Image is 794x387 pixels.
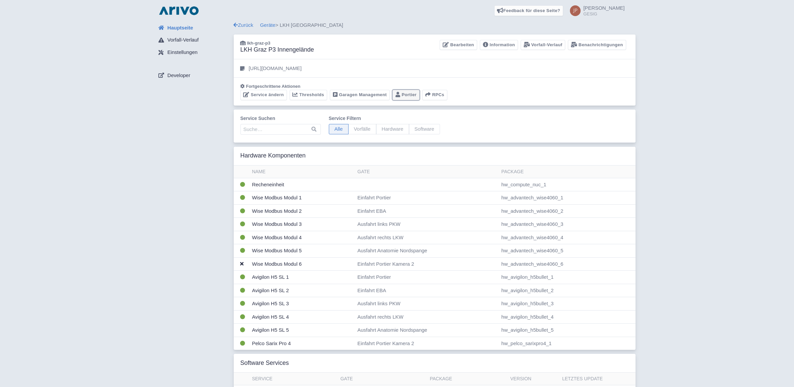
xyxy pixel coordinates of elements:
[499,271,635,284] td: hw_avigilon_h5bullet_1
[508,373,560,385] th: Version
[249,204,355,218] td: Wise Modbus Modul 2
[249,244,355,258] td: Wise Modbus Modul 5
[153,46,234,59] a: Einstellungen
[290,90,327,100] a: Thresholds
[167,36,199,44] span: Vorfall-Verlauf
[409,124,440,134] span: Software
[427,373,508,385] th: Package
[392,90,420,100] a: Portier
[355,204,499,218] td: Einfahrt EBA
[499,310,635,324] td: hw_avigilon_h5bullet_4
[249,218,355,231] td: Wise Modbus Modul 3
[249,257,355,271] td: Wise Modbus Modul 6
[249,271,355,284] td: Avigilon H5 SL 1
[260,22,276,28] a: Geräte
[247,41,271,46] span: lkh-graz-p3
[246,84,301,89] span: Fortgeschrittene Aktionen
[583,12,625,16] small: GESIG
[249,231,355,244] td: Wise Modbus Modul 4
[499,284,635,297] td: hw_avigilon_h5bullet_2
[355,257,499,271] td: Einfahrt Portier Kamera 2
[249,297,355,311] td: Avigilon H5 SL 3
[521,40,565,50] a: Vorfall-Verlauf
[499,191,635,205] td: hw_advantech_wise4060_1
[240,360,289,367] h3: Software Services
[167,49,198,56] span: Einstellungen
[240,90,287,100] a: Service ändern
[167,72,190,79] span: Developer
[355,218,499,231] td: Ausfahrt links PKW
[355,166,499,178] th: Gate
[568,40,626,50] a: Benachrichtigungen
[560,373,624,385] th: Letztes Update
[234,21,636,29] div: > LKH [GEOGRAPHIC_DATA]
[355,271,499,284] td: Einfahrt Portier
[249,65,302,72] p: [URL][DOMAIN_NAME]
[329,115,440,122] label: Service filtern
[499,324,635,337] td: hw_avigilon_h5bullet_5
[240,124,321,135] input: Suche…
[499,231,635,244] td: hw_advantech_wise4060_4
[355,297,499,311] td: Ausfahrt links PKW
[355,310,499,324] td: Ausfahrt rechts LKW
[167,24,193,32] span: Hauptseite
[249,337,355,350] td: Pelco Sarix Pro 4
[499,337,635,350] td: hw_pelco_sarixpro4_1
[153,69,234,82] a: Developer
[240,46,314,54] h3: LKH Graz P3 Innengelände
[153,21,234,34] a: Hauptseite
[249,178,355,191] td: Recheneinheit
[355,284,499,297] td: Einfahrt EBA
[338,373,427,385] th: Gate
[249,284,355,297] td: Avigilon H5 SL 2
[422,90,447,100] button: RPCs
[249,324,355,337] td: Avigilon H5 SL 5
[494,5,564,16] a: Feedback für diese Seite?
[249,166,355,178] th: Name
[355,231,499,244] td: Ausfahrt rechts LKW
[355,324,499,337] td: Ausfahrt Anatomie Nordspange
[234,22,254,28] a: Zurück
[499,178,635,191] td: hw_compute_nuc_1
[440,40,477,50] a: Bearbeiten
[249,373,338,385] th: Service
[499,244,635,258] td: hw_advantech_wise4060_5
[240,152,306,159] h3: Hardware Komponenten
[348,124,376,134] span: Vorfälle
[153,34,234,47] a: Vorfall-Verlauf
[355,244,499,258] td: Ausfahrt Anatomie Nordspange
[249,310,355,324] td: Avigilon H5 SL 4
[376,124,409,134] span: Hardware
[499,257,635,271] td: hw_advantech_wise4060_6
[583,5,625,11] span: [PERSON_NAME]
[329,124,349,134] span: Alle
[499,204,635,218] td: hw_advantech_wise4060_2
[566,5,625,16] a: [PERSON_NAME] GESIG
[480,40,518,50] a: Information
[249,191,355,205] td: Wise Modbus Modul 1
[355,337,499,350] td: Einfahrt Portier Kamera 2
[499,218,635,231] td: hw_advantech_wise4060_3
[330,90,390,100] a: Garagen Management
[499,166,635,178] th: Package
[157,5,200,16] img: logo
[355,191,499,205] td: Einfahrt Portier
[499,297,635,311] td: hw_avigilon_h5bullet_3
[240,115,321,122] label: Service suchen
